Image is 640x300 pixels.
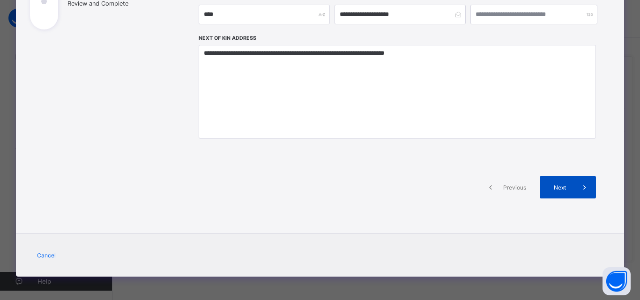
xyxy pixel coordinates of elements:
label: Next of Kin Address [199,35,256,41]
span: Cancel [37,252,56,259]
span: Previous [502,184,528,191]
button: Open asap [603,267,631,295]
span: Next [547,184,573,191]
